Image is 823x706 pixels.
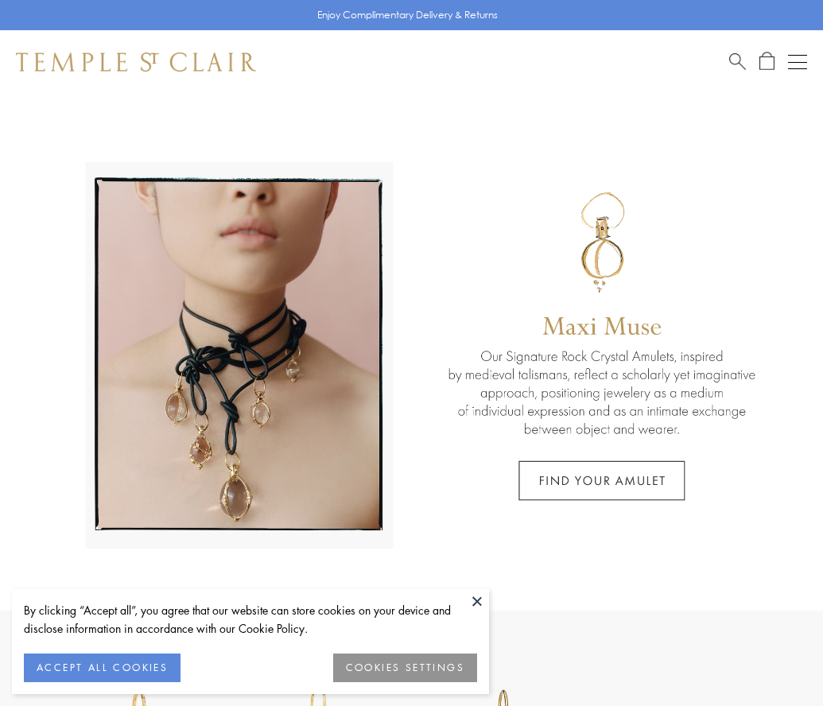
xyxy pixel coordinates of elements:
p: Enjoy Complimentary Delivery & Returns [317,7,498,23]
img: Temple St. Clair [16,52,256,72]
button: COOKIES SETTINGS [333,654,477,682]
button: Open navigation [788,52,807,72]
a: Open Shopping Bag [759,52,774,72]
a: Search [729,52,746,72]
div: By clicking “Accept all”, you agree that our website can store cookies on your device and disclos... [24,601,477,638]
button: ACCEPT ALL COOKIES [24,654,181,682]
